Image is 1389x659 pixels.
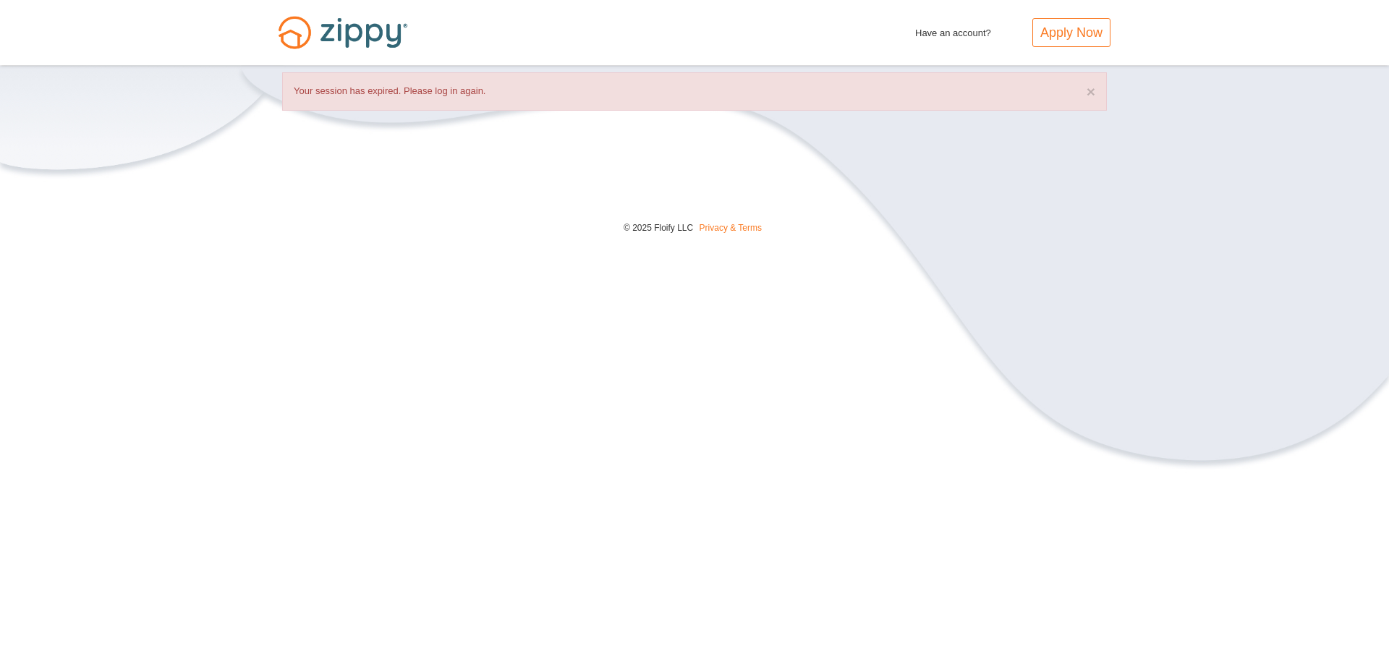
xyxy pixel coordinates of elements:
[1087,84,1095,99] button: ×
[282,72,1107,111] div: Your session has expired. Please log in again.
[624,223,693,233] span: © 2025 Floify LLC
[1032,18,1110,47] a: Apply Now
[915,18,991,41] span: Have an account?
[700,223,762,233] a: Privacy & Terms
